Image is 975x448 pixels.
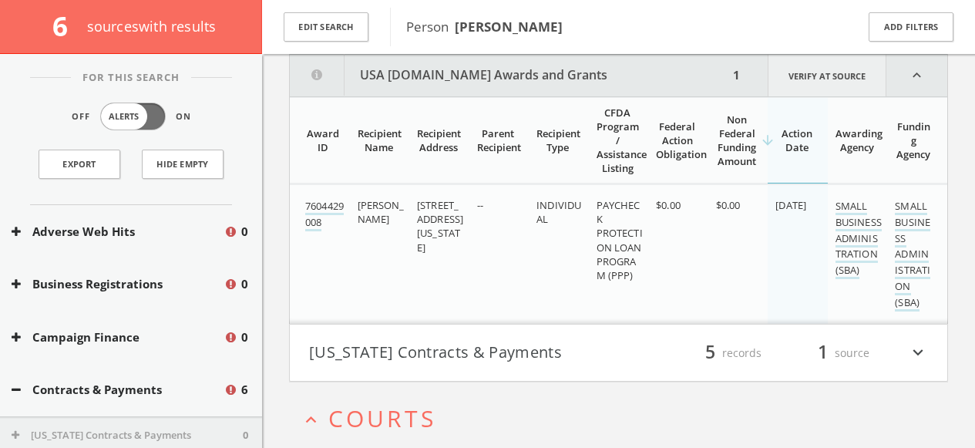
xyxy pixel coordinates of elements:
[241,328,248,346] span: 0
[811,339,835,366] span: 1
[328,403,436,434] span: Courts
[52,8,81,44] span: 6
[241,275,248,293] span: 0
[760,133,775,148] i: arrow_downward
[775,126,819,154] div: Action Date
[12,223,224,241] button: Adverse Web Hits
[358,198,405,226] span: [PERSON_NAME]
[908,340,928,366] i: expand_more
[698,339,722,366] span: 5
[71,70,191,86] span: For This Search
[536,126,580,154] div: Recipient Type
[176,110,191,123] span: On
[477,198,483,212] span: --
[716,113,759,168] div: Non Federal Funding Amount
[72,110,90,123] span: Off
[768,55,886,96] a: Verify at source
[728,55,745,96] div: 1
[597,106,640,175] div: CFDA Program / Assistance Listing
[290,184,947,324] div: grid
[39,150,120,179] a: Export
[241,381,248,399] span: 6
[777,340,869,366] div: source
[309,340,619,366] button: [US_STATE] Contracts & Payments
[241,223,248,241] span: 0
[835,126,879,154] div: Awarding Agency
[656,120,699,161] div: Federal Action Obligation
[305,126,341,154] div: Award ID
[895,199,930,312] a: SMALL BUSINESS ADMINISTRATION (SBA)
[775,198,806,212] span: [DATE]
[358,126,401,154] div: Recipient Name
[417,198,463,254] span: [STREET_ADDRESS][US_STATE]
[12,428,243,443] button: [US_STATE] Contracts & Payments
[417,126,460,154] div: Recipient Address
[12,275,224,293] button: Business Registrations
[87,17,217,35] span: source s with results
[886,55,947,96] i: expand_less
[12,328,224,346] button: Campaign Finance
[284,12,368,42] button: Edit Search
[290,55,728,96] button: USA [DOMAIN_NAME] Awards and Grants
[142,150,224,179] button: Hide Empty
[301,406,948,431] button: expand_lessCourts
[12,381,224,399] button: Contracts & Payments
[477,126,520,154] div: Parent Recipient
[597,198,643,282] span: PAYCHECK PROTECTION LOAN PROGRAM (PPP)
[656,198,681,212] span: $0.00
[305,199,344,231] a: 7604429008
[536,198,581,226] span: INDIVIDUAL
[406,18,563,35] span: Person
[835,199,882,279] a: SMALL BUSINESS ADMINISTRATION (SBA)
[869,12,953,42] button: Add Filters
[669,340,762,366] div: records
[895,120,932,161] div: Funding Agency
[455,18,563,35] b: [PERSON_NAME]
[301,409,321,430] i: expand_less
[716,198,741,212] span: $0.00
[243,428,248,443] span: 0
